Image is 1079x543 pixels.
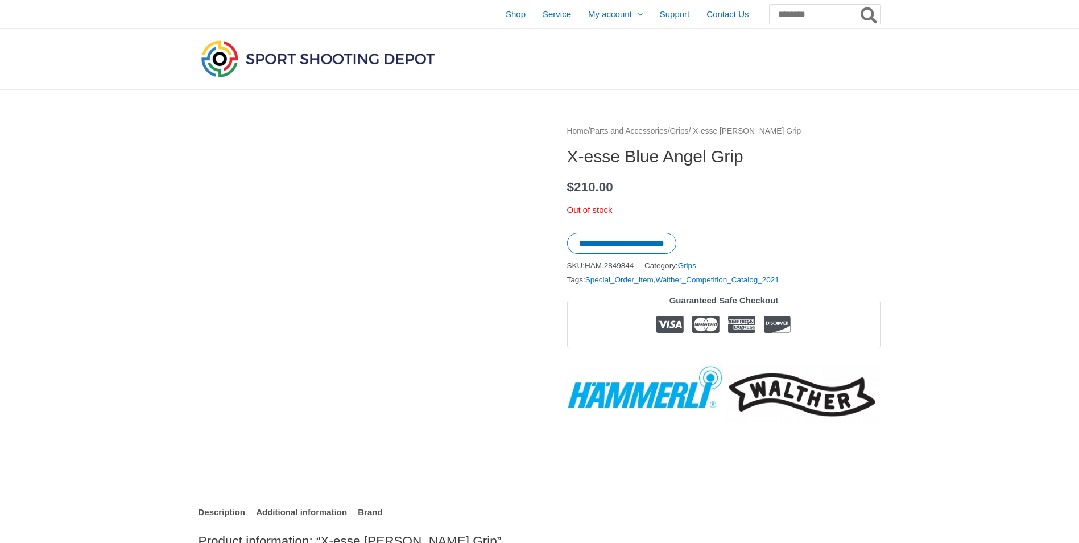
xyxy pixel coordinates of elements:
[567,180,574,194] span: $
[724,365,880,424] a: Walther
[567,180,613,194] bdi: 210.00
[585,261,634,270] span: HAM.2849844
[670,127,689,135] a: Grips
[585,275,654,284] a: Special_Order_Item
[567,202,881,218] p: Out of stock
[358,500,382,524] a: Brand
[256,500,347,524] a: Additional information
[567,124,881,139] nav: Breadcrumb
[656,275,779,284] a: Walther_Competition_Catalog_2021
[199,38,437,80] img: Sport Shooting Depot
[858,5,880,24] button: Search
[567,127,588,135] a: Home
[678,261,696,270] a: Grips
[567,146,881,167] h1: X-esse Blue Angel Grip
[567,258,634,273] span: SKU:
[590,127,668,135] a: Parts and Accessories
[665,293,783,308] legend: Guaranteed Safe Checkout
[567,273,779,287] span: Tags: ,
[199,500,246,524] a: Description
[644,258,696,273] span: Category:
[567,365,724,424] a: Hämmerli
